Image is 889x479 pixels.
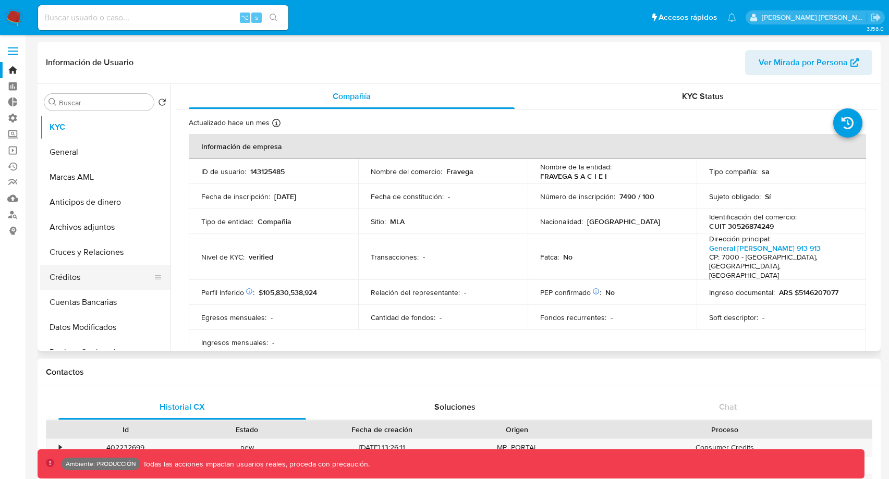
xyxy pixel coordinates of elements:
p: [GEOGRAPHIC_DATA] [587,217,660,226]
span: Soluciones [434,401,476,413]
button: Cruces y Relaciones [40,240,171,265]
p: Fondos recurrentes : [540,313,606,322]
span: Historial CX [160,401,205,413]
button: Buscar [48,98,57,106]
p: Nombre de la entidad : [540,162,612,171]
span: $105,830,538,924 [259,287,317,298]
p: Nacionalidad : [540,217,583,226]
p: Ingreso documental : [709,288,775,297]
span: Ver Mirada por Persona [759,50,848,75]
p: Egresos mensuales : [201,313,266,322]
p: - [611,313,613,322]
button: Devices Geolocation [40,340,171,365]
p: FRAVEGA S A C I E I [540,171,607,181]
p: Ambiente: PRODUCCIÓN [66,462,136,466]
p: 143125485 [250,167,285,176]
button: Cuentas Bancarias [40,290,171,315]
p: Fecha de inscripción : [201,192,270,201]
span: Compañía [333,90,371,102]
p: Tipo compañía : [709,167,758,176]
th: Información de empresa [189,134,866,159]
button: Marcas AML [40,165,171,190]
div: Id [72,424,179,435]
p: CUIT 30526874249 [709,222,774,231]
p: Todas las acciones impactan usuarios reales, proceda con precaución. [140,459,370,469]
p: mauro.ibarra@mercadolibre.com [762,13,867,22]
button: General [40,140,171,165]
p: Fatca : [540,252,559,262]
p: Sujeto obligado : [709,192,761,201]
span: Chat [719,401,737,413]
a: General [PERSON_NAME] 913 913 [709,243,821,253]
button: Ver Mirada por Persona [745,50,872,75]
div: new [186,439,308,456]
p: - [271,313,273,322]
h1: Contactos [46,367,872,377]
h1: Información de Usuario [46,57,133,68]
p: Ingresos mensuales : [201,338,268,347]
input: Buscar [59,98,150,107]
div: Estado [193,424,300,435]
p: Compañia [258,217,291,226]
div: • [59,443,62,452]
button: search-icon [263,10,284,25]
p: ARS $5146207077 [779,288,838,297]
p: sa [762,167,770,176]
p: Sí [765,192,771,201]
p: - [464,288,466,297]
p: verified [249,252,273,262]
p: PEP confirmado : [540,288,601,297]
p: Relación del representante : [371,288,460,297]
p: Identificación del comercio : [709,212,797,222]
p: - [440,313,442,322]
p: MLA [390,217,405,226]
button: Datos Modificados [40,315,171,340]
p: - [762,313,764,322]
button: KYC [40,115,171,140]
div: MP_PORTAL [456,439,578,456]
p: Transacciones : [371,252,419,262]
p: - [448,192,450,201]
p: Nombre del comercio : [371,167,442,176]
p: Fravega [446,167,473,176]
p: ID de usuario : [201,167,246,176]
p: Perfil Inferido : [201,288,254,297]
p: Tipo de entidad : [201,217,253,226]
button: Volver al orden por defecto [158,98,166,109]
p: Soft descriptor : [709,313,758,322]
p: Fecha de constitución : [371,192,444,201]
div: 402232699 [65,439,186,456]
a: Notificaciones [727,13,736,22]
input: Buscar usuario o caso... [38,11,288,24]
p: Actualizado hace un mes [189,118,270,128]
p: No [605,288,615,297]
div: [DATE] 13:26:11 [308,439,457,456]
p: - [423,252,425,262]
p: No [563,252,573,262]
p: Sitio : [371,217,386,226]
span: ⌥ [241,13,249,22]
button: Créditos [40,265,162,290]
div: Proceso [586,424,864,435]
span: Accesos rápidos [659,12,717,23]
span: s [255,13,258,22]
span: KYC Status [682,90,724,102]
p: Dirección principal : [709,234,771,243]
div: Consumer Credits [578,439,872,456]
button: Archivos adjuntos [40,215,171,240]
p: Número de inscripción : [540,192,615,201]
p: Nivel de KYC : [201,252,245,262]
p: - [272,338,274,347]
p: 7490 / 100 [619,192,654,201]
p: [DATE] [274,192,296,201]
button: Anticipos de dinero [40,190,171,215]
h4: CP: 7000 - [GEOGRAPHIC_DATA], [GEOGRAPHIC_DATA], [GEOGRAPHIC_DATA] [709,253,849,280]
a: Salir [870,12,881,23]
p: Cantidad de fondos : [371,313,435,322]
div: Origen [464,424,570,435]
div: Fecha de creación [315,424,449,435]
